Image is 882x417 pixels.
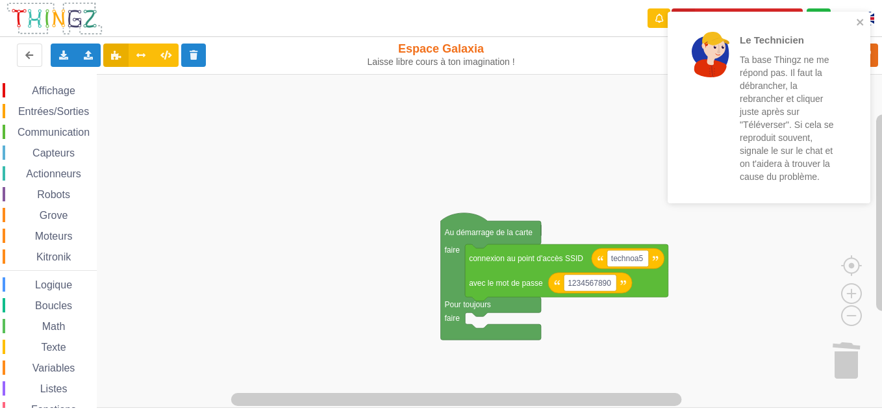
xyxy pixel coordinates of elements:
[39,342,68,353] span: Texte
[16,127,92,138] span: Communication
[740,33,841,47] p: Le Technicien
[469,254,583,263] text: connexion au point d'accès SSID
[31,147,77,158] span: Capteurs
[30,85,77,96] span: Affichage
[445,314,460,323] text: faire
[34,251,73,262] span: Kitronik
[445,300,491,309] text: Pour toujours
[35,189,72,200] span: Robots
[6,1,103,36] img: thingz_logo.png
[469,278,543,287] text: avec le mot de passe
[29,404,78,415] span: Fonctions
[38,383,69,394] span: Listes
[445,228,533,237] text: Au démarrage de la carte
[568,278,611,287] text: 1234567890
[856,17,865,29] button: close
[33,300,74,311] span: Boucles
[40,321,68,332] span: Math
[24,168,83,179] span: Actionneurs
[445,246,460,255] text: faire
[33,231,75,242] span: Moteurs
[31,362,77,373] span: Variables
[366,57,516,68] div: Laisse libre cours à ton imagination !
[366,42,516,68] div: Espace Galaxia
[33,279,74,290] span: Logique
[611,254,644,263] text: technoa5
[16,106,91,117] span: Entrées/Sorties
[38,210,70,221] span: Grove
[740,53,841,183] p: Ta base Thingz ne me répond pas. Il faut la débrancher, la rebrancher et cliquer juste après sur ...
[672,8,803,29] button: Appairer une carte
